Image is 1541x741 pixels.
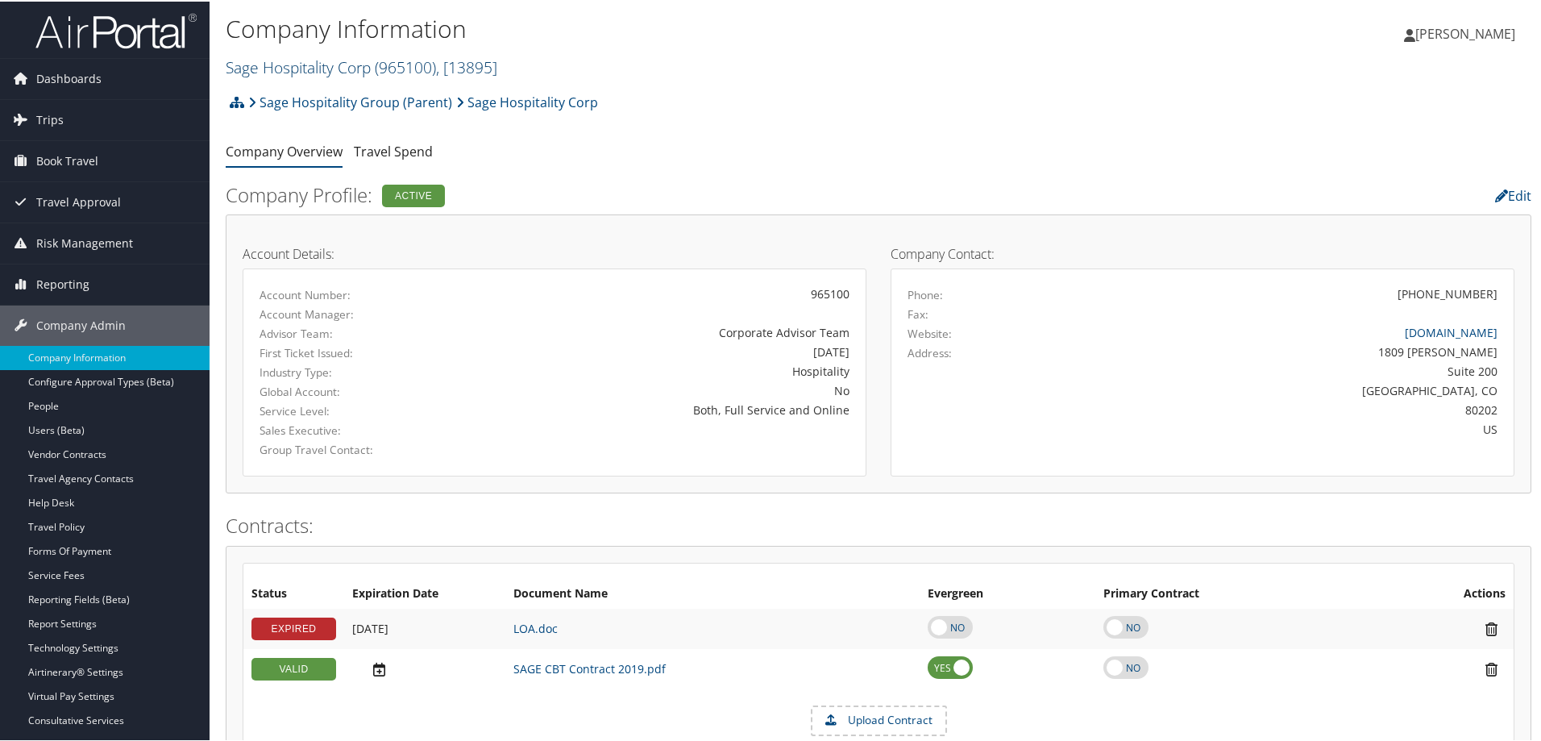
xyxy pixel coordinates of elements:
div: [GEOGRAPHIC_DATA], CO [1061,381,1498,398]
span: [DATE] [352,619,388,635]
div: [DATE] [464,342,849,359]
div: US [1061,419,1498,436]
span: Book Travel [36,139,98,180]
label: Address: [908,343,952,360]
span: Travel Approval [36,181,121,221]
div: [PHONE_NUMBER] [1398,284,1497,301]
a: Sage Hospitality Group (Parent) [248,85,452,117]
label: Service Level: [260,402,440,418]
div: Hospitality [464,361,849,378]
a: Travel Spend [354,141,433,159]
div: Suite 200 [1061,361,1498,378]
label: Website: [908,324,952,340]
label: Sales Executive: [260,421,440,437]
label: Industry Type: [260,363,440,379]
div: Active [382,183,445,206]
h4: Account Details: [243,246,866,259]
div: Add/Edit Date [352,620,497,635]
div: 1809 [PERSON_NAME] [1061,342,1498,359]
a: SAGE CBT Contract 2019.pdf [513,660,666,675]
a: Company Overview [226,141,343,159]
div: Both, Full Service and Online [464,400,849,417]
span: Trips [36,98,64,139]
h2: Contracts: [226,510,1531,538]
div: Corporate Advisor Team [464,323,849,339]
span: Reporting [36,263,89,303]
label: First Ticket Issued: [260,343,440,360]
th: Status [243,578,344,607]
th: Actions [1371,578,1514,607]
div: 965100 [464,284,849,301]
th: Primary Contract [1095,578,1371,607]
div: Add/Edit Date [352,660,497,676]
span: , [ 13895 ] [436,55,497,77]
span: ( 965100 ) [375,55,436,77]
h2: Company Profile: [226,180,1088,207]
label: Advisor Team: [260,324,440,340]
th: Evergreen [920,578,1096,607]
h1: Company Information [226,10,1096,44]
img: airportal-logo.png [35,10,197,48]
label: Phone: [908,285,943,302]
a: Sage Hospitality Corp [456,85,598,117]
label: Fax: [908,305,928,321]
label: Group Travel Contact: [260,440,440,456]
a: [DOMAIN_NAME] [1405,323,1497,339]
span: Dashboards [36,57,102,98]
a: Sage Hospitality Corp [226,55,497,77]
i: Remove Contract [1477,660,1506,676]
label: Upload Contract [812,706,945,733]
th: Document Name [505,578,920,607]
a: [PERSON_NAME] [1404,8,1531,56]
label: Account Number: [260,285,440,302]
span: [PERSON_NAME] [1415,23,1515,41]
a: LOA.doc [513,619,558,635]
span: Risk Management [36,222,133,262]
a: Edit [1495,185,1531,203]
th: Expiration Date [344,578,505,607]
label: Account Manager: [260,305,440,321]
div: VALID [251,656,336,679]
div: EXPIRED [251,616,336,639]
span: Company Admin [36,304,126,344]
div: 80202 [1061,400,1498,417]
div: No [464,381,849,398]
h4: Company Contact: [891,246,1514,259]
label: Global Account: [260,382,440,398]
i: Remove Contract [1477,619,1506,636]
